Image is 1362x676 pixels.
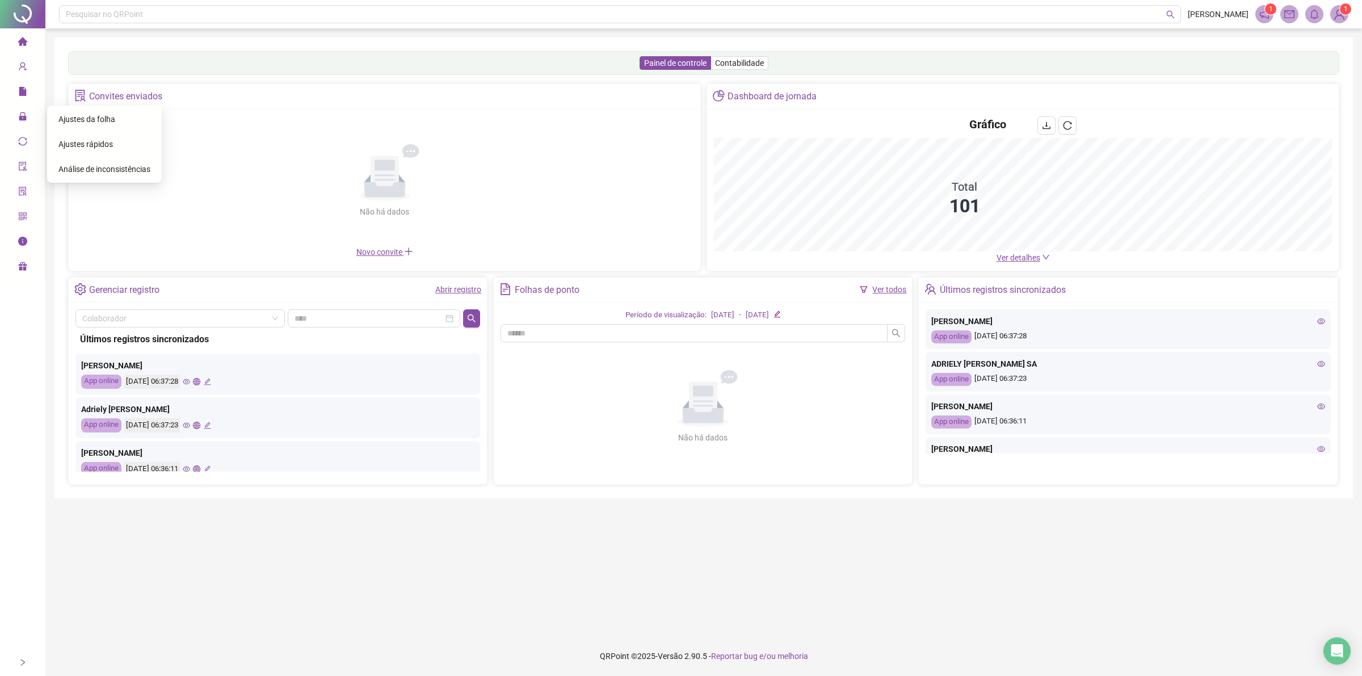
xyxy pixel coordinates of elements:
div: ADRIELY [PERSON_NAME] SA [931,358,1325,370]
span: edit [204,465,211,473]
div: App online [81,418,121,433]
div: Adriely [PERSON_NAME] [81,403,474,415]
span: lock [18,107,27,129]
span: eye [1317,402,1325,410]
span: down [1042,253,1050,261]
span: search [892,329,901,338]
div: Período de visualização: [625,309,707,321]
div: [PERSON_NAME] [81,359,474,372]
div: App online [931,415,972,429]
div: [PERSON_NAME] [81,447,474,459]
div: [DATE] 06:36:11 [124,462,180,476]
div: - [739,309,741,321]
sup: Atualize o seu contato no menu Meus Dados [1340,3,1351,15]
span: eye [183,422,190,429]
span: pie-chart [713,90,725,102]
span: info-circle [18,232,27,254]
span: Novo convite [356,247,413,257]
span: Contabilidade [715,58,764,68]
span: file [18,82,27,104]
div: Não há dados [651,431,755,444]
span: search [467,314,476,323]
span: notification [1259,9,1269,19]
div: [DATE] 06:36:11 [931,415,1325,429]
span: team [924,283,936,295]
div: App online [81,462,121,476]
div: [DATE] [711,309,734,321]
span: audit [18,157,27,179]
span: gift [18,257,27,279]
span: global [193,378,200,385]
div: [PERSON_NAME] [931,443,1325,455]
span: Análise de inconsistências [58,165,150,174]
footer: QRPoint © 2025 - 2.90.5 - [45,636,1362,676]
span: eye [1317,445,1325,453]
a: Ver detalhes down [997,253,1050,262]
span: solution [18,182,27,204]
span: solution [74,90,86,102]
span: Ajustes da folha [58,115,115,124]
span: edit [774,310,781,318]
div: App online [931,373,972,386]
div: Não há dados [333,205,437,218]
div: Dashboard de jornada [728,87,817,106]
sup: 1 [1265,3,1276,15]
span: setting [74,283,86,295]
span: global [193,465,200,473]
span: eye [183,378,190,385]
span: Versão [658,652,683,661]
div: [DATE] 06:37:23 [124,418,180,433]
span: filter [860,285,868,293]
span: bell [1309,9,1319,19]
span: sync [18,132,27,154]
span: 1 [1344,5,1348,13]
span: Ver detalhes [997,253,1040,262]
div: [DATE] 06:37:28 [931,330,1325,343]
div: [DATE] [746,309,769,321]
div: [PERSON_NAME] [931,400,1325,413]
div: [PERSON_NAME] [931,315,1325,327]
span: Painel de controle [644,58,707,68]
div: [DATE] 06:37:23 [931,373,1325,386]
span: file-text [499,283,511,295]
span: Reportar bug e/ou melhoria [711,652,808,661]
span: home [18,32,27,54]
span: eye [183,465,190,473]
span: right [19,658,27,666]
div: [DATE] 06:37:28 [124,375,180,389]
span: eye [1317,360,1325,368]
span: reload [1063,121,1072,130]
span: edit [204,422,211,429]
span: global [193,422,200,429]
span: plus [404,247,413,256]
div: Gerenciar registro [89,280,159,300]
div: Últimos registros sincronizados [80,332,476,346]
span: qrcode [18,207,27,229]
span: eye [1317,317,1325,325]
div: App online [931,330,972,343]
span: edit [204,378,211,385]
div: Folhas de ponto [515,280,579,300]
span: Ajustes rápidos [58,140,113,149]
span: user-add [18,57,27,79]
a: Abrir registro [435,285,481,294]
span: search [1166,10,1175,19]
span: download [1042,121,1051,130]
img: 39591 [1331,6,1348,23]
div: App online [81,375,121,389]
span: [PERSON_NAME] [1188,8,1248,20]
div: Convites enviados [89,87,162,106]
span: mail [1284,9,1294,19]
div: Open Intercom Messenger [1323,637,1351,665]
div: Últimos registros sincronizados [940,280,1066,300]
span: 1 [1269,5,1273,13]
h4: Gráfico [969,116,1006,132]
a: Ver todos [872,285,906,294]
